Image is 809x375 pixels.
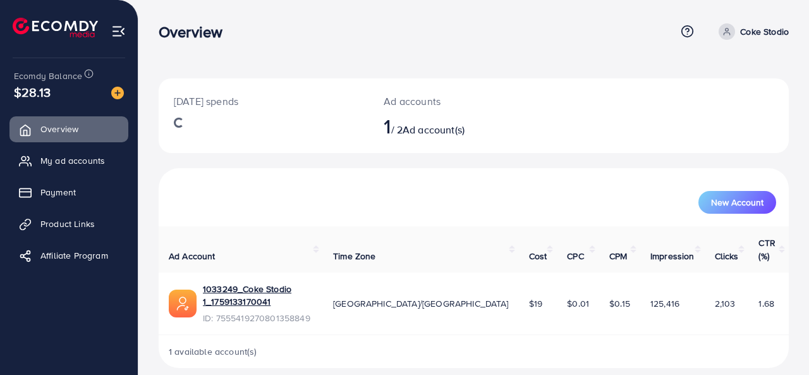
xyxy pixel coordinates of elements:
a: Overview [9,116,128,142]
button: New Account [698,191,776,214]
a: Affiliate Program [9,243,128,268]
span: Cost [529,250,547,262]
span: Overview [40,123,78,135]
span: Payment [40,186,76,199]
a: Product Links [9,211,128,237]
span: Clicks [715,250,739,262]
span: 1 [384,111,391,140]
span: Ecomdy Balance [14,70,82,82]
img: image [111,87,124,99]
h3: Overview [159,23,233,41]
span: 2,103 [715,297,736,310]
span: $28.13 [14,83,51,101]
span: CPC [567,250,583,262]
span: $0.15 [609,297,630,310]
span: ID: 7555419270801358849 [203,312,313,324]
p: Ad accounts [384,94,511,109]
a: 1033249_Coke Stodio 1_1759133170041 [203,283,313,309]
span: New Account [711,198,763,207]
span: CPM [609,250,627,262]
p: Coke Stodio [740,24,789,39]
span: $0.01 [567,297,589,310]
span: $19 [529,297,542,310]
span: Ad Account [169,250,216,262]
span: Impression [650,250,695,262]
span: Product Links [40,218,95,230]
img: menu [111,24,126,39]
a: My ad accounts [9,148,128,173]
a: Payment [9,180,128,205]
span: 125,416 [650,297,679,310]
img: logo [13,18,98,37]
span: Time Zone [333,250,375,262]
a: Coke Stodio [714,23,789,40]
span: My ad accounts [40,154,105,167]
span: [GEOGRAPHIC_DATA]/[GEOGRAPHIC_DATA] [333,297,509,310]
span: Ad account(s) [403,123,465,137]
img: ic-ads-acc.e4c84228.svg [169,290,197,317]
span: Affiliate Program [40,249,108,262]
p: [DATE] spends [174,94,353,109]
span: 1 available account(s) [169,345,257,358]
span: CTR (%) [758,237,775,262]
span: 1.68 [758,297,774,310]
h2: / 2 [384,114,511,138]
